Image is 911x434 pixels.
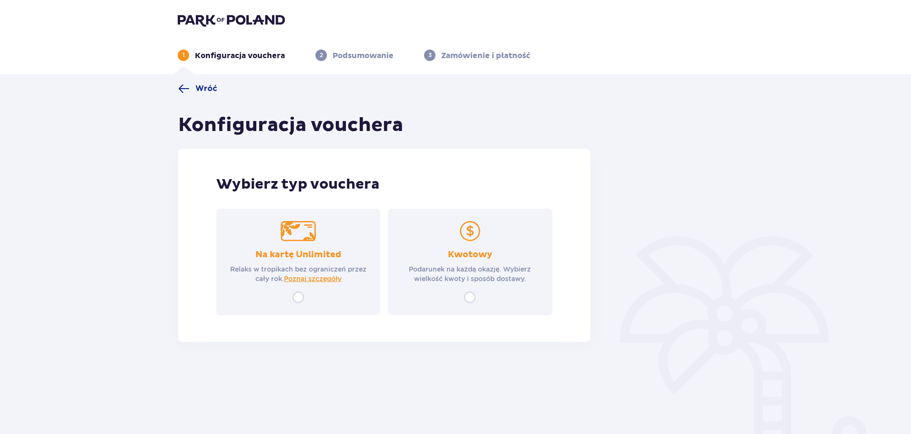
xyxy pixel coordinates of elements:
p: Na kartę Unlimited [255,249,341,261]
a: Wróć [178,83,217,94]
div: 1Konfiguracja vouchera [178,50,285,61]
p: 3 [428,51,432,60]
p: Podsumowanie [333,50,394,61]
div: 3Zamówienie i płatność [424,50,530,61]
span: Wróć [195,83,217,94]
p: Konfiguracja vouchera [195,50,285,61]
h1: Konfiguracja vouchera [178,113,403,137]
p: 2 [320,51,323,60]
div: 2Podsumowanie [315,50,394,61]
p: Podarunek na każdą okazję. Wybierz wielkość kwoty i sposób dostawy. [396,264,543,283]
p: Relaks w tropikach bez ograniczeń przez cały rok. [225,264,372,283]
p: Zamówienie i płatność [441,50,530,61]
p: 1 [182,51,185,60]
a: Poznaj szczegóły [284,274,342,283]
p: Wybierz typ vouchera [216,175,552,193]
img: Park of Poland logo [178,13,285,27]
p: Kwotowy [448,249,492,261]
